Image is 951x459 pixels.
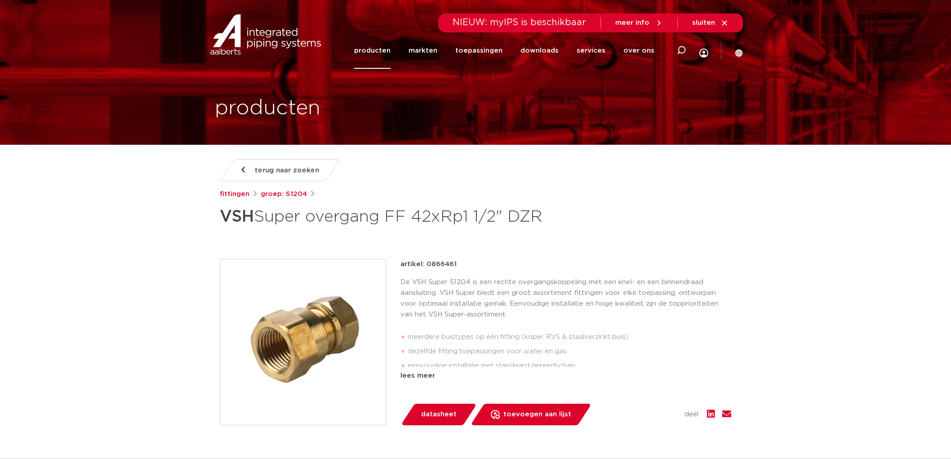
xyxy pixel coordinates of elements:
[684,409,700,420] span: deel:
[408,359,731,373] li: eenvoudige installatie met standaard gereedschap
[503,407,571,422] span: toevoegen aan lijst
[699,30,708,71] div: my IPS
[615,19,649,26] span: meer info
[408,330,731,344] li: meerdere buistypes op één fitting (koper, RVS & staalverzinkt buis)
[220,209,254,225] strong: VSH
[400,404,477,425] a: datasheet
[261,189,307,200] a: groep: S1204
[354,32,391,69] a: producten
[220,259,386,425] img: Product Image for VSH Super overgang FF 42xRp1 1/2" DZR
[400,277,731,320] p: De VSH Super S1204 is een rechte overgangskoppeling met een knel- en een binnendraad aansluiting....
[409,32,437,69] a: markten
[215,94,320,123] h1: producten
[692,19,715,26] span: sluiten
[623,32,654,69] a: over ons
[421,407,457,422] span: datasheet
[220,189,249,200] a: fittingen
[354,32,654,69] nav: Menu
[453,18,586,27] span: NIEUW: myIPS is beschikbaar
[408,344,731,359] li: dezelfde fitting toepassingen voor water en gas
[615,19,663,27] a: meer info
[220,159,340,182] a: terug naar zoeken
[400,259,457,270] p: artikel: 0866461
[455,32,502,69] a: toepassingen
[400,370,731,381] div: lees meer
[577,32,605,69] a: services
[692,19,729,27] a: sluiten
[520,32,559,69] a: downloads
[255,163,319,178] span: terug naar zoeken
[220,203,557,230] h1: Super overgang FF 42xRp1 1/2" DZR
